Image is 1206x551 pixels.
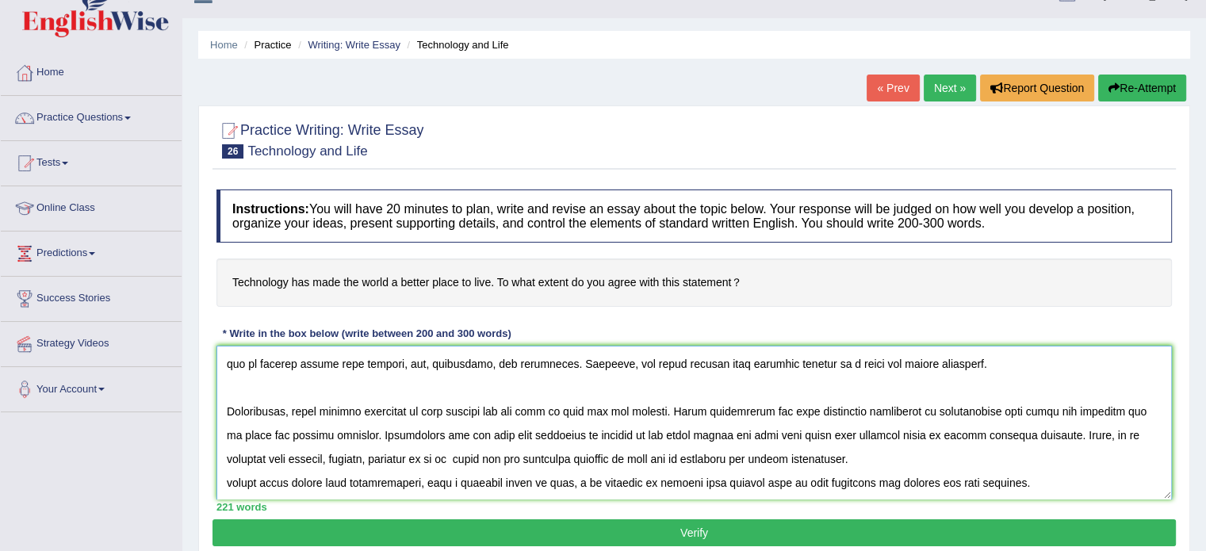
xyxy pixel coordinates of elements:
button: Verify [212,519,1176,546]
h4: Technology has made the world a better place to live. To what extent do you agree with this state... [216,258,1172,307]
a: Writing: Write Essay [308,39,400,51]
li: Practice [240,37,291,52]
div: * Write in the box below (write between 200 and 300 words) [216,327,517,342]
a: « Prev [867,75,919,101]
a: Next » [924,75,976,101]
button: Report Question [980,75,1094,101]
button: Re-Attempt [1098,75,1186,101]
a: Strategy Videos [1,322,182,362]
a: Predictions [1,231,182,271]
b: Instructions: [232,202,309,216]
a: Success Stories [1,277,182,316]
span: 26 [222,144,243,159]
a: Practice Questions [1,96,182,136]
a: Home [210,39,238,51]
div: 221 words [216,499,1172,515]
li: Technology and Life [404,37,509,52]
a: Your Account [1,367,182,407]
a: Online Class [1,186,182,226]
a: Tests [1,141,182,181]
a: Home [1,51,182,90]
h4: You will have 20 minutes to plan, write and revise an essay about the topic below. Your response ... [216,189,1172,243]
h2: Practice Writing: Write Essay [216,119,423,159]
small: Technology and Life [247,143,367,159]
